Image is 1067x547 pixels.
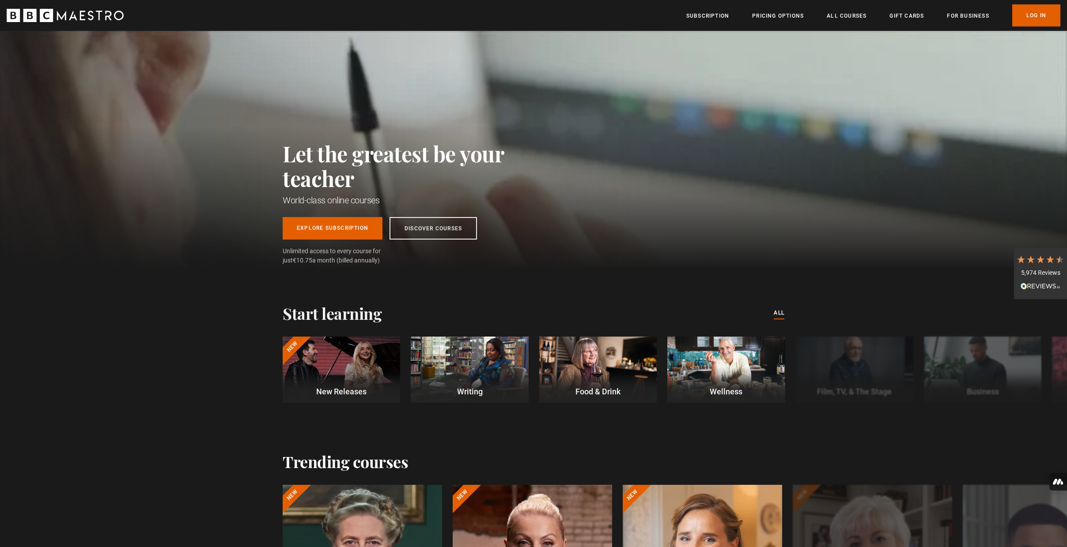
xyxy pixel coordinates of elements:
div: 5,974 Reviews [1016,269,1065,277]
a: Writing [411,337,528,403]
img: REVIEWS.io [1021,283,1060,289]
span: Unlimited access to every course for just a month (billed annually) [283,247,402,265]
h1: World-class online courses [283,194,543,206]
p: Food & Drink [539,386,657,397]
a: Discover Courses [390,217,477,240]
nav: Primary [686,4,1060,26]
span: €10.75 [293,257,312,264]
a: For business [947,11,989,20]
h2: Start learning [283,304,382,322]
p: Wellness [667,386,785,397]
a: Pricing Options [752,11,804,20]
a: All Courses [827,11,866,20]
a: Food & Drink [539,337,657,403]
a: All [774,308,784,318]
p: New Releases [283,386,400,397]
a: Gift Cards [889,11,924,20]
a: Business [924,337,1041,403]
a: Film, TV, & The Stage [796,337,913,403]
h2: Let the greatest be your teacher [283,141,543,191]
div: 5,974 ReviewsRead All Reviews [1014,248,1067,299]
svg: BBC Maestro [7,9,124,22]
p: Business [924,386,1041,397]
a: Wellness [667,337,785,403]
a: Subscription [686,11,729,20]
a: New New Releases [283,337,400,403]
a: Log In [1012,4,1060,26]
h2: Trending courses [283,452,408,471]
p: Writing [411,386,528,397]
p: Film, TV, & The Stage [796,386,913,397]
div: Read All Reviews [1016,282,1065,292]
a: Explore Subscription [283,217,382,240]
div: 4.7 Stars [1016,255,1065,264]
